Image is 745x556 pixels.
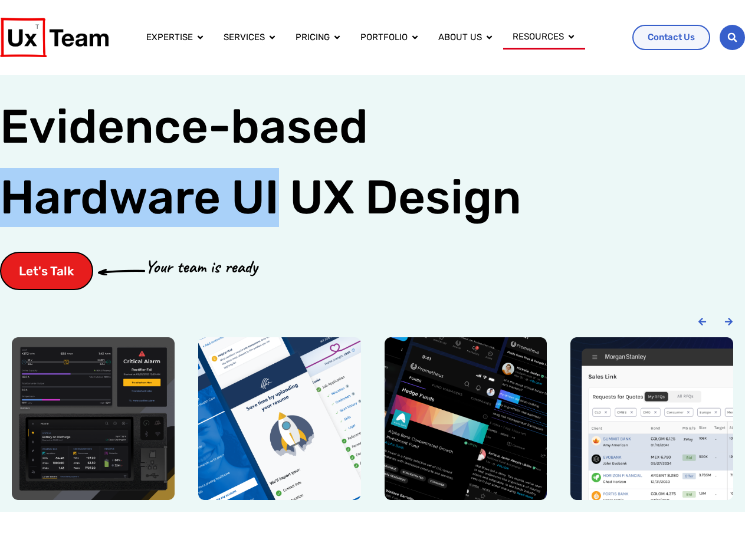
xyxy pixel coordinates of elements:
[224,31,265,44] a: Services
[570,337,733,500] img: Morgan Stanley trading floor application design
[385,337,547,500] img: Prometheus alts social media mobile app design
[724,317,733,326] div: Next slide
[98,268,145,275] img: arrow-cta
[198,337,361,500] div: 2 / 6
[137,25,623,50] div: Menu Toggle
[146,31,193,44] a: Expertise
[513,30,564,44] a: Resources
[570,337,733,500] div: 4 / 6
[360,31,408,44] a: Portfolio
[12,337,175,500] div: 1 / 6
[225,1,267,11] span: Last Name
[296,31,330,44] a: Pricing
[720,25,745,50] div: Search
[137,25,623,50] nav: Menu
[648,33,695,42] span: Contact Us
[198,337,361,500] img: SHC medical job application mobile app
[15,164,444,175] span: Subscribe to UX Team newsletter.
[385,337,547,500] div: 3 / 6
[19,265,74,277] span: Let's Talk
[290,168,521,227] span: UX Design
[145,254,257,280] p: Your team is ready
[12,337,175,500] img: Power conversion company hardware UI device ux design
[632,25,710,50] a: Contact Us
[3,166,11,173] input: Subscribe to UX Team newsletter.
[12,337,733,500] div: Carousel
[698,317,707,326] div: Previous slide
[438,31,482,44] a: About us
